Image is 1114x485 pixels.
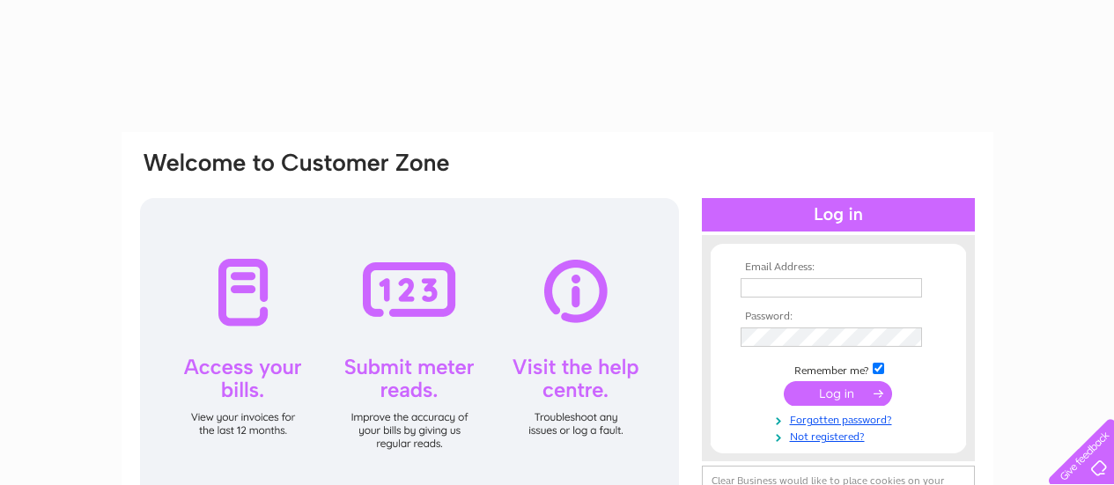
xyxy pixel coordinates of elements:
th: Email Address: [736,261,941,274]
a: Forgotten password? [741,410,941,427]
th: Password: [736,311,941,323]
a: Not registered? [741,427,941,444]
input: Submit [784,381,892,406]
td: Remember me? [736,360,941,378]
